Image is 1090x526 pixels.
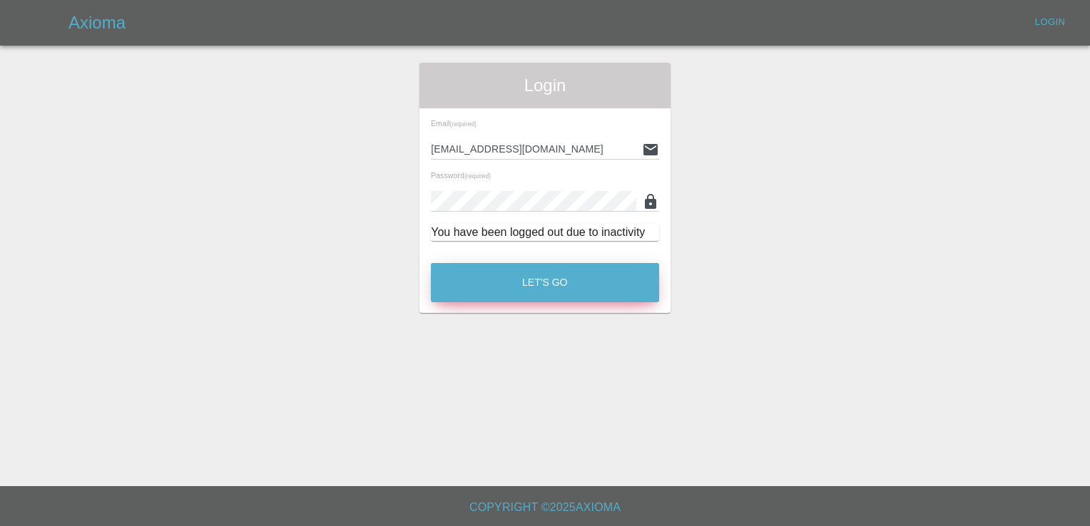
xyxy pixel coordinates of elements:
[431,263,659,302] button: Let's Go
[450,121,477,128] small: (required)
[431,224,659,241] div: You have been logged out due to inactivity
[68,11,126,34] h5: Axioma
[431,171,491,180] span: Password
[11,497,1079,517] h6: Copyright © 2025 Axioma
[1027,11,1073,33] a: Login
[464,173,491,180] small: (required)
[431,119,477,128] span: Email
[431,74,659,97] span: Login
